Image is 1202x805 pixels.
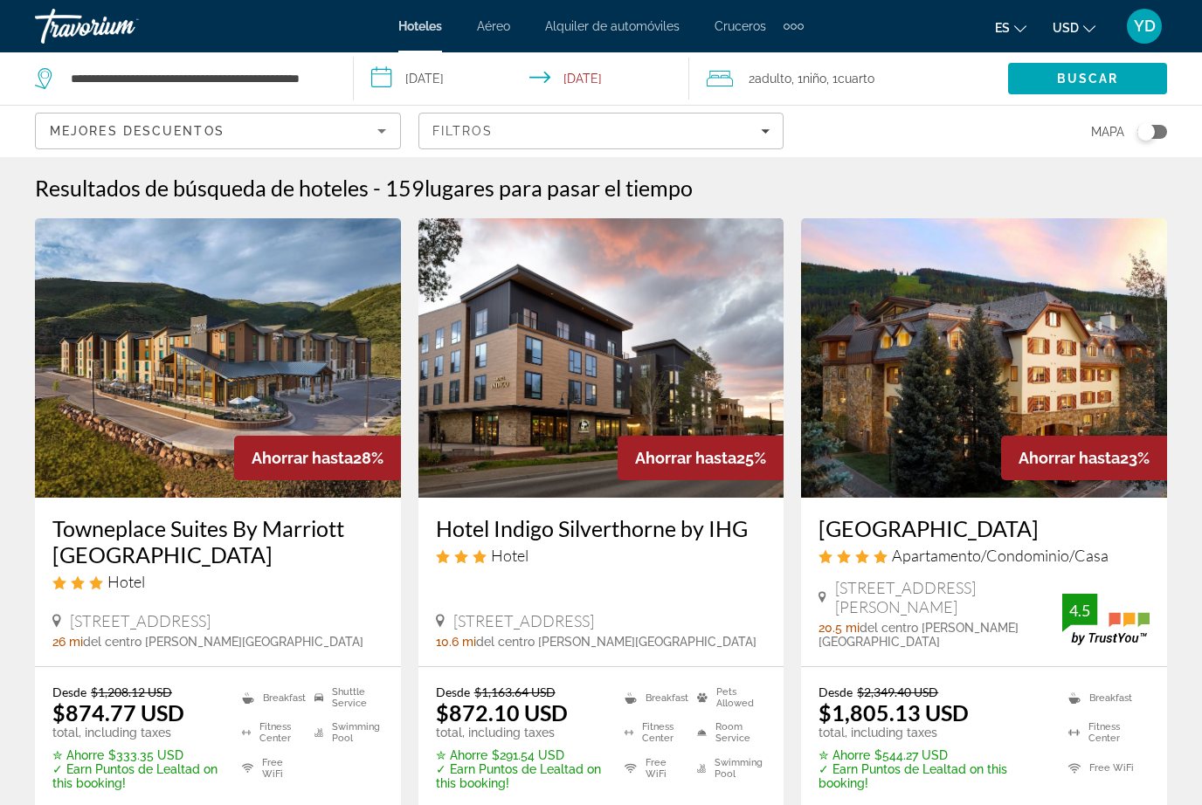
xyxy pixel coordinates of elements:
[52,572,383,591] div: 3 star Hotel
[436,546,767,565] div: 3 star Hotel
[50,120,386,141] mat-select: Sort by
[838,72,874,86] span: Cuarto
[819,699,969,726] ins: $1,805.13 USD
[436,762,604,790] p: ✓ Earn Puntos de Lealtad on this booking!
[52,699,184,726] ins: $874.77 USD
[425,175,693,201] span: lugares para pasar el tiempo
[107,572,145,591] span: Hotel
[1124,124,1167,140] button: Toggle map
[477,19,510,33] a: Aéreo
[83,635,363,649] span: del centro [PERSON_NAME][GEOGRAPHIC_DATA]
[252,449,353,467] span: Ahorrar hasta
[819,685,853,699] span: Desde
[1091,120,1124,144] span: Mapa
[819,621,1019,649] span: del centro [PERSON_NAME][GEOGRAPHIC_DATA]
[436,699,568,726] ins: $872.10 USD
[1019,449,1120,467] span: Ahorrar hasta
[635,449,736,467] span: Ahorrar hasta
[819,621,860,635] span: 20.5 mi
[52,748,104,762] span: ✮ Ahorre
[1062,600,1097,621] div: 4.5
[801,218,1167,498] img: Tivoli Lodge
[52,762,220,790] p: ✓ Earn Puntos de Lealtad on this booking!
[755,72,791,86] span: Adulto
[688,719,766,746] li: Room Service
[436,748,604,762] p: $291.54 USD
[91,685,172,699] del: $1,208.12 USD
[491,546,528,565] span: Hotel
[418,218,784,498] img: Hotel Indigo Silverthorne by IHG
[1053,15,1095,40] button: Change currency
[35,175,369,201] h1: Resultados de búsqueda de hoteles
[52,748,220,762] p: $333.35 USD
[616,755,688,781] li: Free WiFi
[69,65,327,92] input: Search hotel destination
[35,3,210,49] a: Travorium
[1008,63,1167,94] button: Search
[373,175,381,201] span: -
[385,175,693,201] h2: 159
[398,19,442,33] a: Hoteles
[688,685,766,711] li: Pets Allowed
[819,515,1150,541] a: [GEOGRAPHIC_DATA]
[476,635,756,649] span: del centro [PERSON_NAME][GEOGRAPHIC_DATA]
[70,611,211,630] span: [STREET_ADDRESS]
[436,748,487,762] span: ✮ Ahorre
[52,635,83,649] span: 26 mi
[35,218,401,498] img: Towneplace Suites By Marriott Avon Vail Valley
[432,124,494,138] span: Filtros
[995,21,1010,35] span: es
[436,515,767,541] a: Hotel Indigo Silverthorne by IHG
[436,685,470,699] span: Desde
[819,546,1150,565] div: 4 star Apartment
[306,719,383,746] li: Swimming Pool
[545,19,680,33] a: Alquiler de automóviles
[233,685,306,711] li: Breakfast
[819,762,1047,790] p: ✓ Earn Puntos de Lealtad on this booking!
[1062,594,1150,645] img: TrustYou guest rating badge
[1060,755,1150,781] li: Free WiFi
[1060,685,1150,711] li: Breakfast
[52,685,86,699] span: Desde
[418,113,784,149] button: Filters
[436,726,604,740] p: total, including taxes
[892,546,1109,565] span: Apartamento/Condominio/Casa
[436,635,476,649] span: 10.6 mi
[1134,17,1156,35] span: YD
[1053,21,1079,35] span: USD
[306,685,383,711] li: Shuttle Service
[819,726,1047,740] p: total, including taxes
[616,685,688,711] li: Breakfast
[749,66,791,91] span: 2
[689,52,1008,105] button: Travelers: 2 adults, 1 child
[995,15,1026,40] button: Change language
[857,685,938,699] del: $2,349.40 USD
[1057,72,1119,86] span: Buscar
[803,72,826,86] span: Niño
[835,578,1062,616] span: [STREET_ADDRESS][PERSON_NAME]
[819,748,870,762] span: ✮ Ahorre
[715,19,766,33] a: Cruceros
[1122,8,1167,45] button: User Menu
[234,436,401,480] div: 28%
[784,12,804,40] button: Extra navigation items
[453,611,594,630] span: [STREET_ADDRESS]
[233,755,306,781] li: Free WiFi
[1001,436,1167,480] div: 23%
[52,726,220,740] p: total, including taxes
[616,719,688,746] li: Fitness Center
[52,515,383,568] a: Towneplace Suites By Marriott [GEOGRAPHIC_DATA]
[354,52,690,105] button: Select check in and out date
[688,755,766,781] li: Swimming Pool
[618,436,784,480] div: 25%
